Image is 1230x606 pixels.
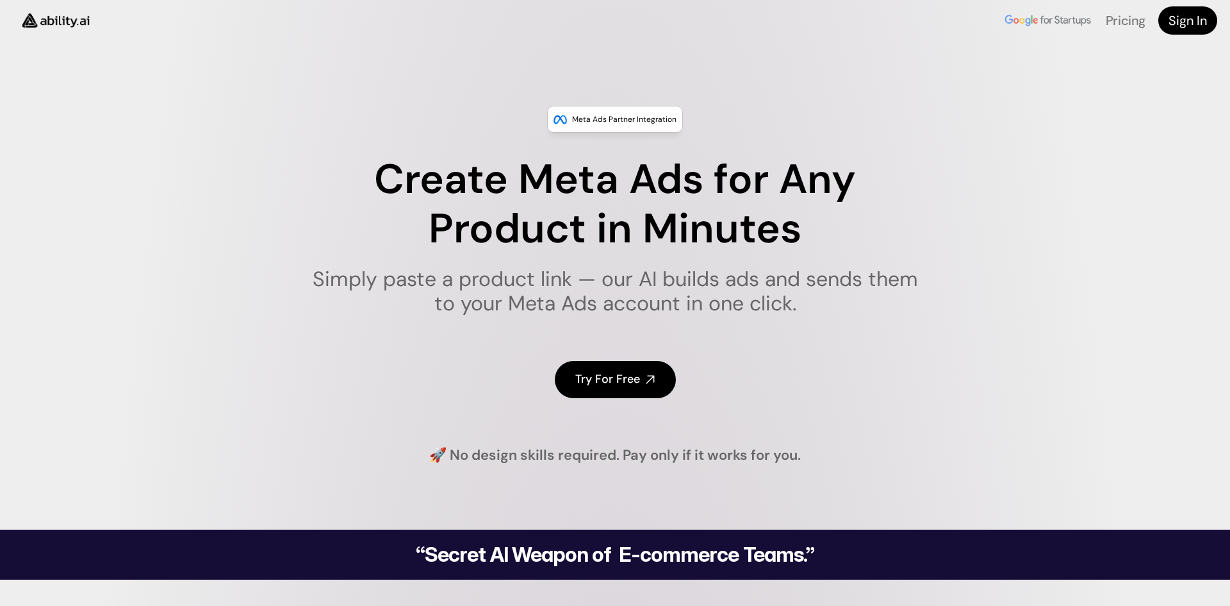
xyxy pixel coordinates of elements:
h1: Simply paste a product link — our AI builds ads and sends them to your Meta Ads account in one cl... [304,267,926,316]
h4: 🚀 No design skills required. Pay only if it works for you. [429,446,801,466]
a: Pricing [1106,12,1145,29]
p: Meta Ads Partner Integration [572,113,676,126]
h2: “Secret AI Weapon of E-commerce Teams.” [383,544,847,565]
a: Try For Free [555,361,676,398]
h1: Create Meta Ads for Any Product in Minutes [304,155,926,254]
h4: Try For Free [575,371,640,387]
a: Sign In [1158,6,1217,35]
h4: Sign In [1168,12,1207,29]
